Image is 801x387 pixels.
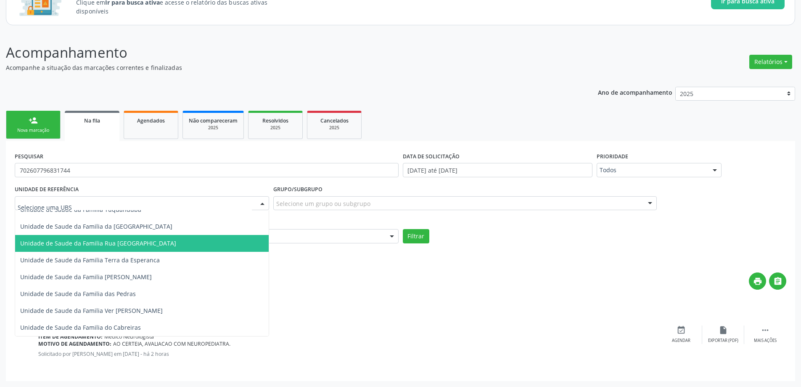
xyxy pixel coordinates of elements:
p: Ano de acompanhamento [598,87,672,97]
div: Mais ações [754,338,777,344]
i:  [773,277,782,286]
button: Relatórios [749,55,792,69]
div: 2025 [189,125,238,131]
span: Unidade de Saude da Familia das Pedras [20,290,136,298]
b: Item de agendamento: [38,333,103,340]
input: Selecione uma UBS [18,199,252,216]
i: insert_drive_file [719,326,728,335]
span: Unidade de Saude da Familia Rua [GEOGRAPHIC_DATA] [20,239,176,247]
span: Unidade de Saude da Familia [PERSON_NAME] [20,273,152,281]
span: Todos [600,166,704,174]
span: Não compareceram [189,117,238,124]
label: DATA DE SOLICITAÇÃO [403,150,460,163]
span: Unidade de Saude da Familia do Cabreiras [20,323,141,331]
span: Médico Neurologista [104,333,154,340]
p: Solicitado por [PERSON_NAME] em [DATE] - há 2 horas [38,350,660,358]
label: Grupo/Subgrupo [273,183,323,196]
input: Selecione um intervalo [403,163,592,177]
div: person_add [29,116,38,125]
b: Motivo de agendamento: [38,340,111,347]
button: Filtrar [403,229,429,243]
label: Prioridade [597,150,628,163]
span: Cancelados [320,117,349,124]
span: Unidade de Saude da Familia Ver [PERSON_NAME] [20,307,163,315]
i:  [761,326,770,335]
div: 2025 [313,125,355,131]
span: Unidade de Saude da Familia da [GEOGRAPHIC_DATA] [20,222,172,230]
label: PESQUISAR [15,150,43,163]
button: print [749,272,766,290]
div: Agendar [672,338,690,344]
i: event_available [677,326,686,335]
span: Unidade de Saude da Familia Terra da Esperanca [20,256,160,264]
div: [PERSON_NAME], S/N, Esf Estiva [38,315,660,323]
i: print [753,277,762,286]
button:  [769,272,786,290]
span: Selecione um grupo ou subgrupo [276,199,370,208]
span: Resolvidos [262,117,288,124]
label: UNIDADE DE REFERÊNCIA [15,183,79,196]
span: AO CERTEIA, AVALIACAO COM NEUROPEDIATRA. [113,340,230,347]
p: Acompanhamento [6,42,558,63]
input: Nome, CNS [15,163,399,177]
p: Acompanhe a situação das marcações correntes e finalizadas [6,63,558,72]
div: 2025 [254,125,296,131]
span: Agendados [137,117,165,124]
div: Exportar (PDF) [708,338,738,344]
div: Nova marcação [12,127,54,133]
span: Na fila [84,117,100,124]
